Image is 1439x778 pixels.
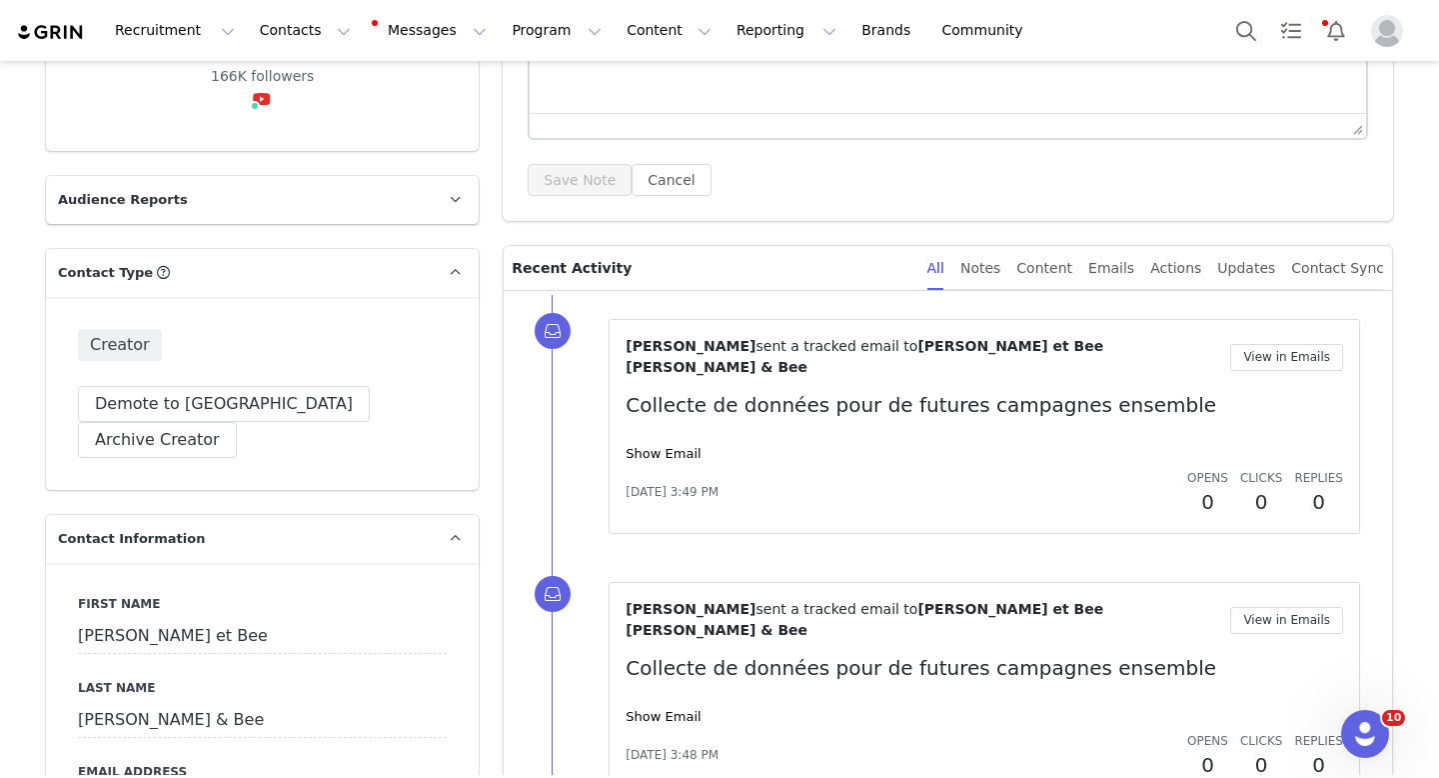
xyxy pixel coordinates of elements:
[528,164,632,196] button: Save Note
[1224,8,1268,53] button: Search
[78,422,237,458] button: Archive Creator
[78,386,370,422] button: Demote to [GEOGRAPHIC_DATA]
[1240,734,1282,748] span: Clicks
[724,8,848,53] button: Reporting
[626,746,719,764] span: [DATE] 3:48 PM
[615,8,723,53] button: Content
[960,246,1000,291] div: Notes
[1314,8,1358,53] button: Notifications
[1230,344,1343,371] button: View in Emails
[103,8,247,53] button: Recruitment
[1291,246,1384,291] div: Contact Sync
[1294,487,1343,517] h2: 0
[1217,246,1275,291] div: Updates
[755,338,917,354] span: sent a tracked email to
[1269,8,1313,53] a: Tasks
[16,16,820,38] body: Rich Text Area. Press ALT-0 for help.
[248,8,363,53] button: Contacts
[58,263,153,283] span: Contact Type
[626,601,755,617] span: [PERSON_NAME]
[626,446,701,461] a: Show Email
[1371,15,1403,47] img: placeholder-profile.jpg
[1187,471,1228,485] span: Opens
[626,483,719,501] span: [DATE] 3:49 PM
[1187,487,1228,517] h2: 0
[1382,710,1405,726] span: 10
[1359,15,1423,47] button: Profile
[626,338,755,354] span: [PERSON_NAME]
[1240,471,1282,485] span: Clicks
[78,595,447,613] label: First Name
[78,679,447,697] label: Last Name
[16,23,86,42] img: grin logo
[930,8,1044,53] a: Community
[1150,246,1201,291] div: Actions
[1187,734,1228,748] span: Opens
[1240,487,1282,517] h2: 0
[58,190,188,210] span: Audience Reports
[626,653,1343,683] p: Collecte de données pour de futures campagnes ensemble
[58,529,205,549] span: Contact Information
[78,329,162,361] span: Creator
[1088,246,1134,291] div: Emails
[1230,607,1343,634] button: View in Emails
[211,66,314,87] div: 166K followers
[512,246,910,290] p: Recent Activity
[1341,710,1389,758] iframe: Intercom live chat
[1294,471,1343,485] span: Replies
[1294,734,1343,748] span: Replies
[364,8,499,53] button: Messages
[626,709,701,724] a: Show Email
[500,8,614,53] button: Program
[849,8,928,53] a: Brands
[1016,246,1072,291] div: Content
[626,390,1343,420] p: Collecte de données pour de futures campagnes ensemble
[755,601,917,617] span: sent a tracked email to
[1345,114,1366,138] div: Press the Up and Down arrow keys to resize the editor.
[927,246,944,291] div: All
[632,164,711,196] button: Cancel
